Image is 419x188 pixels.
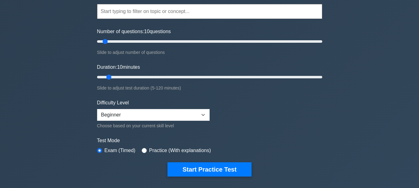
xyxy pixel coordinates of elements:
button: Start Practice Test [167,162,251,177]
span: 10 [117,64,123,70]
div: Slide to adjust number of questions [97,49,322,56]
label: Test Mode [97,137,322,144]
label: Practice (With explanations) [149,147,211,154]
label: Exam (Timed) [105,147,136,154]
label: Number of questions: questions [97,28,171,35]
div: Slide to adjust test duration (5-120 minutes) [97,84,322,92]
input: Start typing to filter on topic or concept... [97,4,322,19]
span: 10 [144,29,150,34]
label: Difficulty Level [97,99,129,107]
div: Choose based on your current skill level [97,122,210,129]
label: Duration: minutes [97,63,140,71]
